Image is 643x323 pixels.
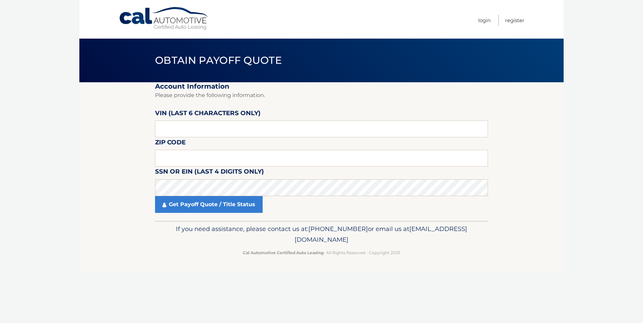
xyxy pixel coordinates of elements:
a: Register [505,15,524,26]
a: Login [478,15,491,26]
p: Please provide the following information. [155,91,488,100]
span: [PHONE_NUMBER] [308,225,368,233]
span: Obtain Payoff Quote [155,54,282,66]
label: SSN or EIN (last 4 digits only) [155,167,264,179]
label: VIN (last 6 characters only) [155,108,261,121]
h2: Account Information [155,82,488,91]
label: Zip Code [155,137,186,150]
strong: Cal Automotive Certified Auto Leasing [243,250,324,255]
p: - All Rights Reserved - Copyright 2025 [159,249,484,256]
p: If you need assistance, please contact us at: or email us at [159,224,484,245]
a: Get Payoff Quote / Title Status [155,196,263,213]
a: Cal Automotive [119,7,210,31]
